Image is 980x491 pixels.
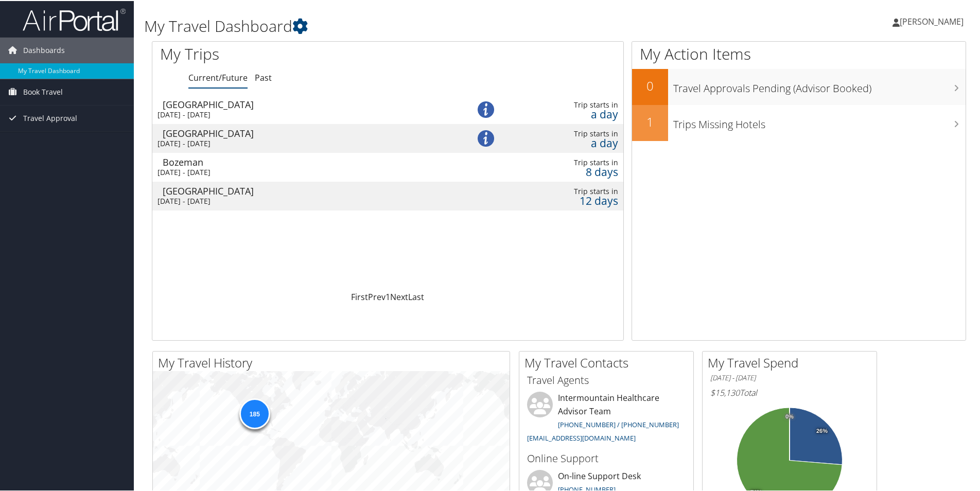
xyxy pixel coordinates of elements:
a: [EMAIL_ADDRESS][DOMAIN_NAME] [527,432,636,442]
a: 1 [386,290,390,302]
a: 1Trips Missing Hotels [632,104,966,140]
img: alert-flat-solid-info.png [478,129,494,146]
span: $15,130 [710,386,740,397]
div: 185 [239,397,270,428]
tspan: 26% [816,427,828,433]
h2: My Travel History [158,353,510,371]
h1: My Travel Dashboard [144,14,697,36]
a: Past [255,71,272,82]
div: [GEOGRAPHIC_DATA] [163,99,449,108]
h2: My Travel Contacts [524,353,693,371]
div: a day [522,109,618,118]
li: Intermountain Healthcare Advisor Team [522,391,691,446]
div: Bozeman [163,156,449,166]
div: 8 days [522,166,618,176]
tspan: 0% [785,413,794,419]
h6: [DATE] - [DATE] [710,372,869,382]
a: Prev [368,290,386,302]
h1: My Trips [160,42,419,64]
div: Trip starts in [522,186,618,195]
span: [PERSON_NAME] [900,15,964,26]
a: First [351,290,368,302]
h3: Online Support [527,450,686,465]
h3: Trips Missing Hotels [673,111,966,131]
div: [DATE] - [DATE] [157,138,444,147]
img: airportal-logo.png [23,7,126,31]
h2: 0 [632,76,668,94]
h3: Travel Agents [527,372,686,387]
a: Last [408,290,424,302]
img: alert-flat-solid-info.png [478,100,494,117]
div: 12 days [522,195,618,204]
div: Trip starts in [522,157,618,166]
a: [PERSON_NAME] [892,5,974,36]
div: Trip starts in [522,128,618,137]
h6: Total [710,386,869,397]
h2: 1 [632,112,668,130]
h2: My Travel Spend [708,353,877,371]
h1: My Action Items [632,42,966,64]
div: [GEOGRAPHIC_DATA] [163,128,449,137]
div: [DATE] - [DATE] [157,196,444,205]
a: [PHONE_NUMBER] / [PHONE_NUMBER] [558,419,679,428]
span: Travel Approval [23,104,77,130]
span: Dashboards [23,37,65,62]
a: Current/Future [188,71,248,82]
a: Next [390,290,408,302]
div: a day [522,137,618,147]
span: Book Travel [23,78,63,104]
div: Trip starts in [522,99,618,109]
a: 0Travel Approvals Pending (Advisor Booked) [632,68,966,104]
div: [DATE] - [DATE] [157,109,444,118]
div: [DATE] - [DATE] [157,167,444,176]
h3: Travel Approvals Pending (Advisor Booked) [673,75,966,95]
div: [GEOGRAPHIC_DATA] [163,185,449,195]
